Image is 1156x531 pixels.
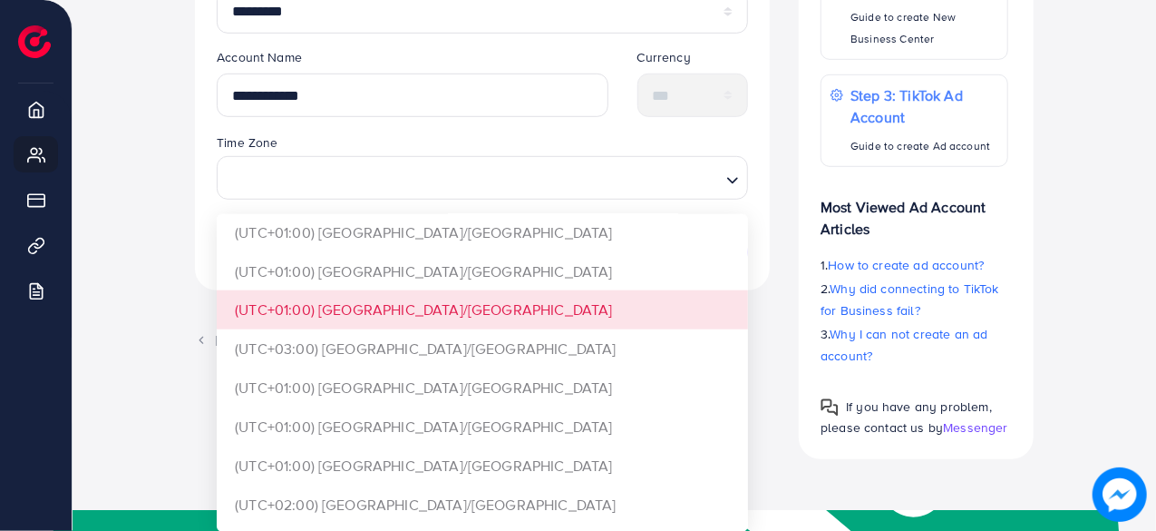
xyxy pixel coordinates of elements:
[821,398,992,437] span: If you have any problem, please contact us by
[195,330,770,351] div: Back to list ad account
[217,156,748,200] div: Search for option
[637,48,749,74] legend: Currency
[1093,467,1147,522] img: image
[821,254,1008,276] p: 1.
[821,280,999,320] span: Why did connecting to TikTok for Business fail?
[828,256,984,274] span: How to create ad account?
[646,236,748,269] button: Create new
[18,25,51,58] img: logo
[850,84,998,128] p: Step 3: TikTok Ad Account
[821,398,839,417] img: Popup guide
[665,243,730,261] span: Create new
[821,182,1008,240] p: Most Viewed Ad Account Articles
[943,418,1007,437] span: Messenger
[850,6,998,50] p: Guide to create New Business Center
[217,48,608,74] legend: Account Name
[821,278,1008,321] p: 2.
[821,325,988,365] span: Why I can not create an ad account?
[821,323,1008,367] p: 3.
[850,135,998,157] p: Guide to create Ad account
[225,161,719,194] input: Search for option
[217,133,277,152] label: Time Zone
